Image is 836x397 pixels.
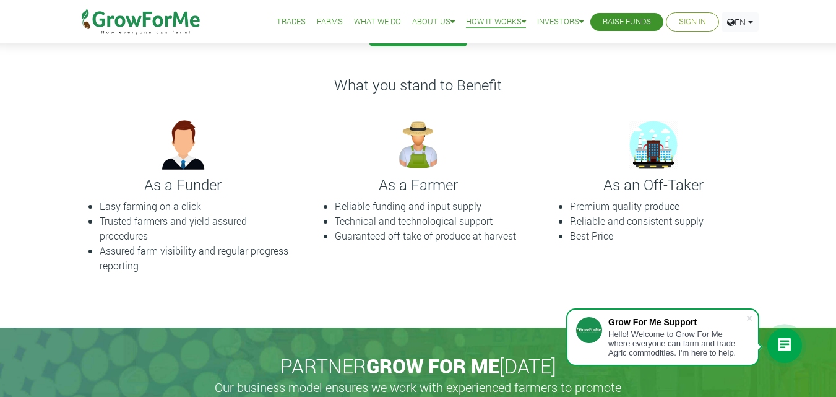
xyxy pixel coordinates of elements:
[623,114,684,176] img: growforme image
[354,15,401,28] a: What We Do
[412,15,455,28] a: About Us
[608,317,746,327] div: Grow For Me Support
[310,176,527,194] h4: As a Farmer
[277,15,306,28] a: Trades
[75,76,762,94] h4: What you stand to Benefit
[152,114,214,176] img: growforme image
[100,199,291,214] li: Easy farming on a click
[317,15,343,28] a: Farms
[570,199,762,214] li: Premium quality produce
[608,329,746,357] div: Hello! Welcome to Grow For Me where everyone can farm and trade Agric commodities. I'm here to help.
[545,176,762,194] h4: As an Off-Taker
[537,15,584,28] a: Investors
[570,229,762,243] li: Best Price
[100,214,291,243] li: Trusted farmers and yield assured procedures
[603,15,651,28] a: Raise Funds
[722,12,759,32] a: EN
[100,243,291,273] li: Assured farm visibility and regular progress reporting
[570,214,762,229] li: Reliable and consistent supply
[335,199,527,214] li: Reliable funding and input supply
[335,214,527,229] li: Technical and technological support
[387,114,449,176] img: growforme image
[75,176,291,194] h4: As a Funder
[466,15,526,28] a: How it Works
[335,229,527,243] li: Guaranteed off-take of produce at harvest
[679,15,706,28] a: Sign In
[80,354,757,378] h2: PARTNER [DATE]
[366,352,499,379] span: GROW FOR ME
